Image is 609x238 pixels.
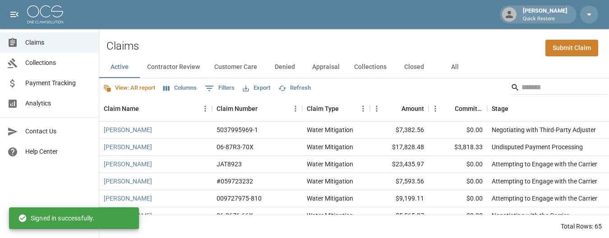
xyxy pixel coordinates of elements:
[25,147,92,156] span: Help Center
[258,102,270,115] button: Sort
[276,81,313,95] button: Refresh
[217,211,253,220] div: 06-86Z6-66X
[401,96,424,121] div: Amount
[25,99,92,108] span: Analytics
[207,56,264,78] button: Customer Care
[307,142,353,151] div: Water Mitigation
[212,96,302,121] div: Claim Number
[307,177,353,186] div: Water Mitigation
[240,81,272,95] button: Export
[519,6,571,23] div: [PERSON_NAME]
[27,5,63,23] img: ocs-logo-white-transparent.png
[429,190,487,207] div: $0.00
[289,102,302,115] button: Menu
[217,125,258,134] div: 5037995969-1
[25,127,92,136] span: Contact Us
[307,211,353,220] div: Water Mitigation
[99,56,609,78] div: dynamic tabs
[511,80,607,96] div: Search
[492,142,583,151] div: Undisputed Payment Processing
[161,81,199,95] button: Select columns
[429,207,487,224] div: $0.00
[140,56,207,78] button: Contractor Review
[370,139,429,156] div: $17,828.48
[104,96,139,121] div: Claim Name
[5,5,23,23] button: open drawer
[455,96,483,121] div: Committed Amount
[217,142,254,151] div: 06-87R3-70X
[264,56,305,78] button: Denied
[389,102,401,115] button: Sort
[106,40,139,53] h2: Claims
[217,177,253,186] div: #059723232
[104,142,152,151] a: [PERSON_NAME]
[508,102,521,115] button: Sort
[429,139,487,156] div: $3,818.33
[370,96,429,121] div: Amount
[370,122,429,139] div: $7,382.56
[370,173,429,190] div: $7,593.56
[217,194,262,203] div: 009727975-810
[429,156,487,173] div: $0.00
[523,15,567,23] p: Quick Restore
[394,56,434,78] button: Closed
[339,102,351,115] button: Sort
[18,210,94,226] div: Signed in successfully.
[370,156,429,173] div: $23,435.97
[492,125,596,134] div: Negotiating with Third-Party Adjuster
[25,38,92,47] span: Claims
[307,194,353,203] div: Water Mitigation
[561,222,602,231] div: Total Rows: 65
[429,122,487,139] div: $0.00
[429,173,487,190] div: $0.00
[25,58,92,68] span: Collections
[370,207,429,224] div: $5,565.37
[101,81,157,95] button: View: AR report
[25,78,92,88] span: Payment Tracking
[104,125,152,134] a: [PERSON_NAME]
[434,56,475,78] button: All
[356,102,370,115] button: Menu
[370,190,429,207] div: $9,199.11
[198,102,212,115] button: Menu
[429,102,442,115] button: Menu
[305,56,347,78] button: Appraisal
[139,102,152,115] button: Sort
[442,102,455,115] button: Sort
[104,194,152,203] a: [PERSON_NAME]
[429,96,487,121] div: Committed Amount
[545,40,598,56] a: Submit Claim
[492,160,597,169] div: Attempting to Engage with the Carrier
[302,96,370,121] div: Claim Type
[347,56,394,78] button: Collections
[217,96,258,121] div: Claim Number
[203,81,237,96] button: Show filters
[307,160,353,169] div: Water Mitigation
[217,160,242,169] div: JAT8923
[104,160,152,169] a: [PERSON_NAME]
[307,125,353,134] div: Water Mitigation
[492,211,569,220] div: Negotiating with the Carrier
[99,56,140,78] button: Active
[370,102,383,115] button: Menu
[492,177,597,186] div: Attempting to Engage with the Carrier
[99,96,212,121] div: Claim Name
[492,96,508,121] div: Stage
[307,96,339,121] div: Claim Type
[104,177,152,186] a: [PERSON_NAME]
[492,194,597,203] div: Attempting to Engage with the Carrier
